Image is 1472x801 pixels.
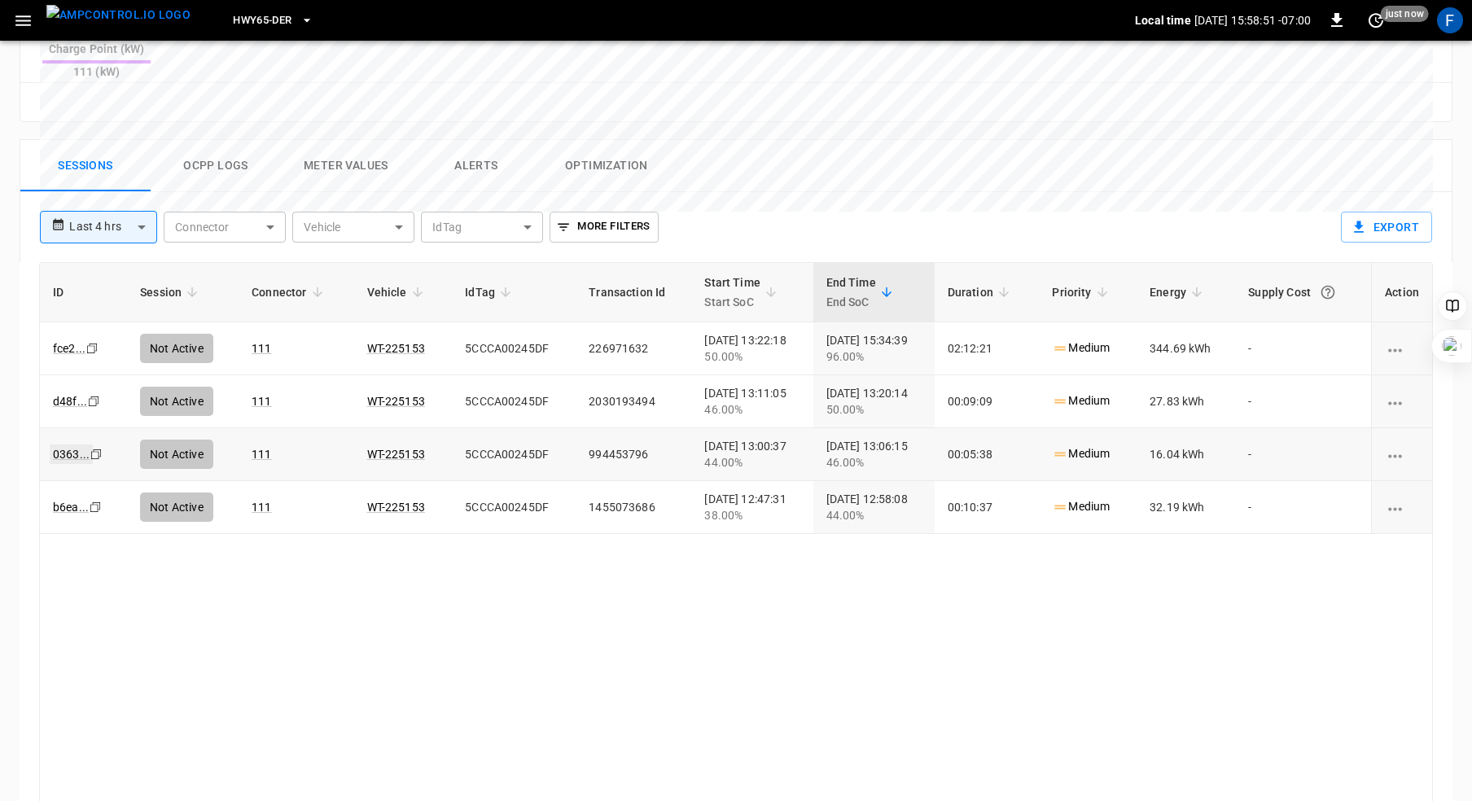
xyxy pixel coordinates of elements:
[550,212,658,243] button: More Filters
[948,282,1014,302] span: Duration
[576,263,691,322] th: Transaction Id
[411,140,541,192] button: Alerts
[252,501,271,514] a: 111
[226,5,319,37] button: HWY65-DER
[826,491,922,523] div: [DATE] 12:58:08
[40,263,127,322] th: ID
[1385,340,1419,357] div: charging session options
[1150,282,1207,302] span: Energy
[1248,278,1358,307] div: Supply Cost
[1363,7,1389,33] button: set refresh interval
[704,273,782,312] span: Start TimeStart SoC
[46,5,191,25] img: ampcontrol.io logo
[465,282,516,302] span: IdTag
[1235,481,1371,534] td: -
[1194,12,1311,28] p: [DATE] 15:58:51 -07:00
[1313,278,1343,307] button: The cost of your charging session based on your supply rates
[1135,12,1191,28] p: Local time
[69,212,157,243] div: Last 4 hrs
[1371,263,1432,322] th: Action
[826,292,876,312] p: End SoC
[452,481,576,534] td: 5CCCA00245DF
[20,140,151,192] button: Sessions
[576,481,691,534] td: 1455073686
[826,273,897,312] span: End TimeEnd SoC
[1052,498,1110,515] p: Medium
[252,282,327,302] span: Connector
[1341,212,1432,243] button: Export
[1385,446,1419,462] div: charging session options
[1437,7,1463,33] div: profile-icon
[233,11,291,30] span: HWY65-DER
[1137,481,1235,534] td: 32.19 kWh
[281,140,411,192] button: Meter Values
[367,282,428,302] span: Vehicle
[704,273,760,312] div: Start Time
[1385,393,1419,409] div: charging session options
[826,273,876,312] div: End Time
[140,492,213,522] div: Not Active
[140,282,203,302] span: Session
[151,140,281,192] button: Ocpp logs
[40,263,1432,534] table: sessions table
[704,292,760,312] p: Start SoC
[704,507,800,523] div: 38.00%
[88,498,104,516] div: copy
[1385,499,1419,515] div: charging session options
[935,481,1040,534] td: 00:10:37
[704,491,800,523] div: [DATE] 12:47:31
[1052,282,1112,302] span: Priority
[367,501,425,514] a: WT-225153
[1381,6,1429,22] span: just now
[541,140,672,192] button: Optimization
[826,507,922,523] div: 44.00%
